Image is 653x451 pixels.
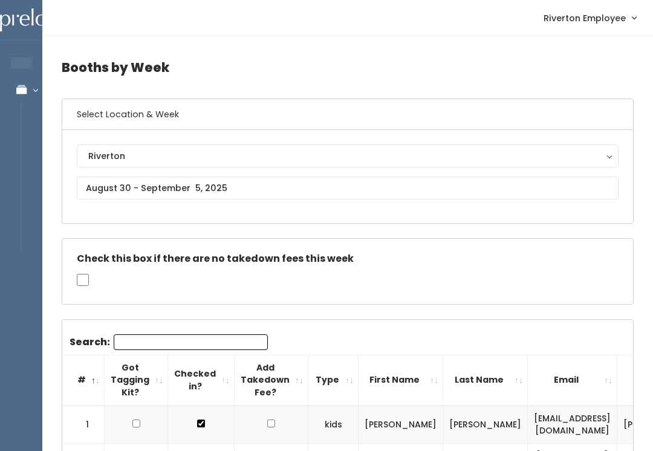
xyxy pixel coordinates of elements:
[308,406,359,444] td: kids
[62,406,105,444] td: 1
[531,5,648,31] a: Riverton Employee
[235,355,308,405] th: Add Takedown Fee?: activate to sort column ascending
[443,406,528,444] td: [PERSON_NAME]
[359,406,443,444] td: [PERSON_NAME]
[77,144,619,167] button: Riverton
[168,355,235,405] th: Checked in?: activate to sort column ascending
[88,149,607,163] div: Riverton
[70,334,268,350] label: Search:
[308,355,359,405] th: Type: activate to sort column ascending
[77,177,619,200] input: August 30 - September 5, 2025
[62,355,105,405] th: #: activate to sort column descending
[443,355,528,405] th: Last Name: activate to sort column ascending
[62,99,633,130] h6: Select Location & Week
[528,406,617,444] td: [EMAIL_ADDRESS][DOMAIN_NAME]
[359,355,443,405] th: First Name: activate to sort column ascending
[544,11,626,25] span: Riverton Employee
[77,253,619,264] h5: Check this box if there are no takedown fees this week
[114,334,268,350] input: Search:
[528,355,617,405] th: Email: activate to sort column ascending
[105,355,168,405] th: Got Tagging Kit?: activate to sort column ascending
[62,51,634,84] h4: Booths by Week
